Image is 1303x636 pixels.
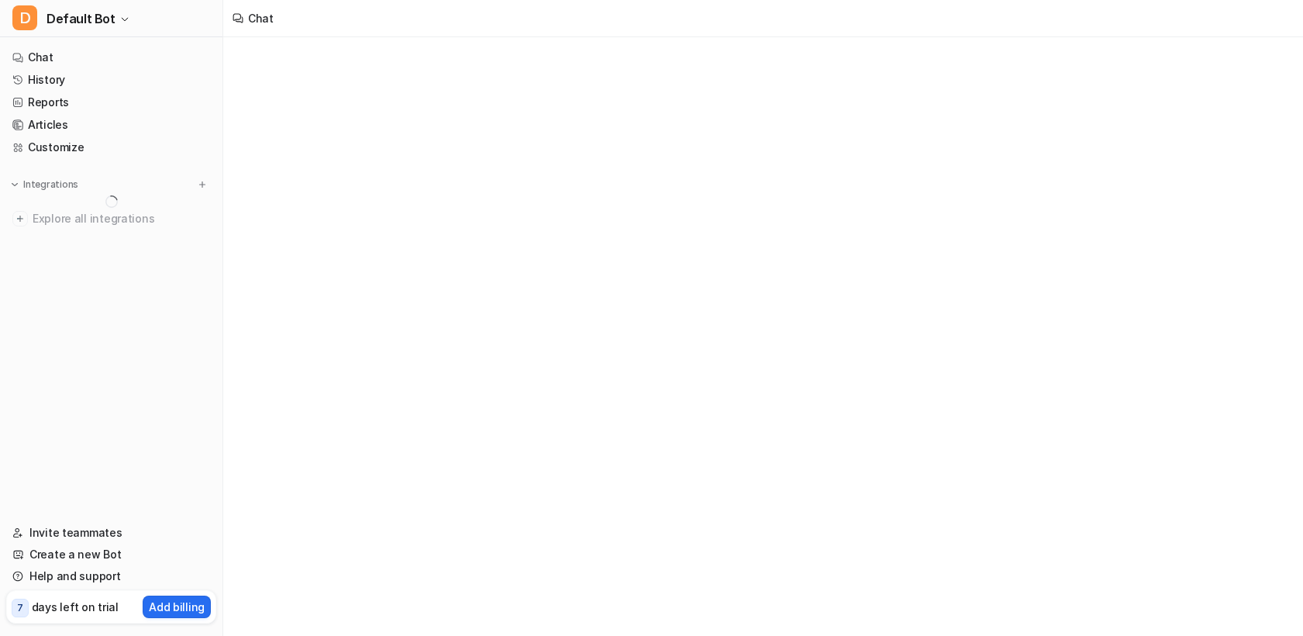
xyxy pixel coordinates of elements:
a: History [6,69,216,91]
img: expand menu [9,179,20,190]
a: Reports [6,92,216,113]
p: Add billing [149,599,205,615]
a: Articles [6,114,216,136]
span: D [12,5,37,30]
span: Explore all integrations [33,206,210,231]
img: explore all integrations [12,211,28,226]
div: Chat [248,10,274,26]
a: Chat [6,47,216,68]
a: Explore all integrations [6,208,216,230]
p: Integrations [23,178,78,191]
span: Default Bot [47,8,115,29]
button: Integrations [6,177,83,192]
p: days left on trial [32,599,119,615]
button: Add billing [143,596,211,618]
a: Customize [6,137,216,158]
a: Create a new Bot [6,544,216,565]
p: 7 [17,601,23,615]
a: Help and support [6,565,216,587]
a: Invite teammates [6,522,216,544]
img: menu_add.svg [197,179,208,190]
